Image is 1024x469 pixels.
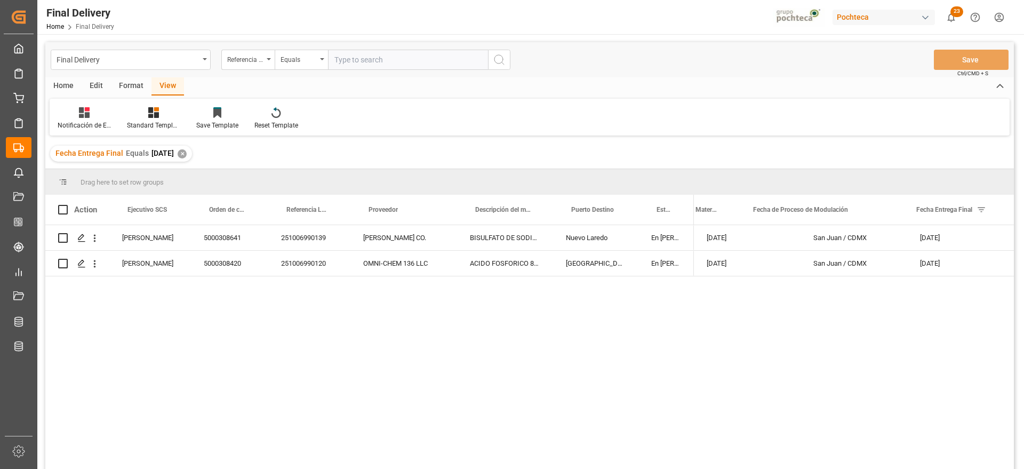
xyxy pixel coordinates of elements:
[74,205,97,214] div: Action
[127,121,180,130] div: Standard Templates
[57,52,199,66] div: Final Delivery
[45,251,694,276] div: Press SPACE to select this row.
[191,225,268,250] div: 5000308641
[151,77,184,96] div: View
[328,50,488,70] input: Type to search
[457,225,553,250] div: BISULFATO DE SODIO PET GRADE SAC 25 KG
[553,251,638,276] div: [GEOGRAPHIC_DATA]
[46,23,64,30] a: Home
[475,206,531,213] span: Descripción del material
[753,206,848,213] span: Fecha de Proceso de Modulación
[801,225,907,250] div: San Juan / CDMX
[553,225,638,250] div: Nuevo Laredo
[111,77,151,96] div: Format
[254,121,298,130] div: Reset Template
[221,50,275,70] button: open menu
[939,5,963,29] button: show 23 new notifications
[934,50,1009,70] button: Save
[81,178,164,186] span: Drag here to set row groups
[51,50,211,70] button: open menu
[275,50,328,70] button: open menu
[916,206,972,213] span: Fecha Entrega Final
[488,50,510,70] button: search button
[227,52,263,65] div: Referencia Leschaco (Impo)
[82,77,111,96] div: Edit
[694,225,801,250] div: [DATE]
[58,121,111,130] div: Notificación de Entregas
[957,69,988,77] span: Ctrl/CMD + S
[45,77,82,96] div: Home
[369,206,398,213] span: Proveedor
[109,225,191,250] div: [PERSON_NAME]
[638,251,694,276] div: En [PERSON_NAME]
[109,251,191,276] div: [PERSON_NAME]
[268,251,350,276] div: 251006990120
[268,225,350,250] div: 251006990139
[286,206,328,213] span: Referencia Leschaco (Impo)
[773,8,826,27] img: pochtecaImg.jpg_1689854062.jpg
[694,251,801,276] div: [DATE]
[657,206,671,213] span: Estatus Comercio
[45,225,694,251] div: Press SPACE to select this row.
[350,251,457,276] div: OMNI-CHEM 136 LLC
[191,251,268,276] div: 5000308420
[209,206,246,213] span: Orden de compra
[281,52,317,65] div: Equals
[127,206,167,213] span: Ejecutivo SCS
[963,5,987,29] button: Help Center
[55,149,123,157] span: Fecha Entrega Final
[350,225,457,250] div: [PERSON_NAME] CO.
[46,5,114,21] div: Final Delivery
[178,149,187,158] div: ✕
[151,149,174,157] span: [DATE]
[833,10,935,25] div: Pochteca
[833,7,939,27] button: Pochteca
[638,225,694,250] div: En [PERSON_NAME]
[457,251,553,276] div: ACIDO FOSFORICO 85% TOT 1632.94 KG IMP
[801,251,907,276] div: San Juan / CDMX
[571,206,614,213] span: Puerto Destino
[950,6,963,17] span: 23
[126,149,149,157] span: Equals
[196,121,238,130] div: Save Template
